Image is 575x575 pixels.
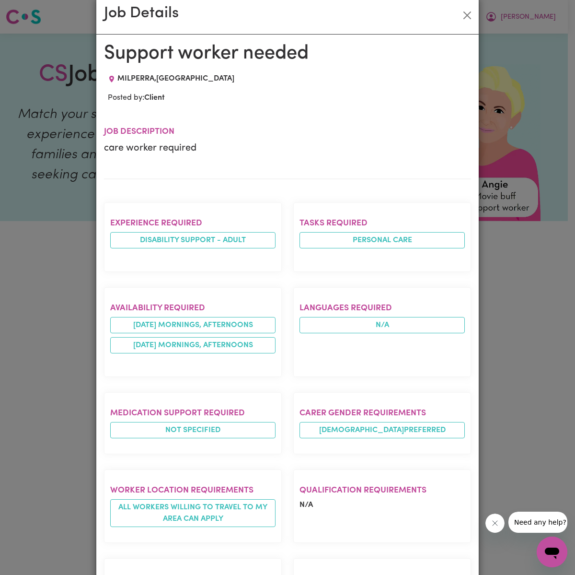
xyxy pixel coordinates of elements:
[299,408,465,418] h2: Carer gender requirements
[508,512,567,533] iframe: Message from company
[299,232,465,248] li: Personal care
[104,73,238,84] div: Job location: MILPERRA, New South Wales
[485,514,505,533] iframe: Close message
[299,485,465,495] h2: Qualification requirements
[110,499,276,527] span: All workers willing to travel to my area can apply
[299,317,465,333] span: N/A
[537,537,567,567] iframe: Button to launch messaging window
[108,94,165,102] span: Posted by:
[299,303,465,313] h2: Languages required
[110,337,276,353] li: [DATE] mornings, afternoons
[117,75,234,82] span: MILPERRA , [GEOGRAPHIC_DATA]
[104,42,471,65] h1: Support worker needed
[110,317,276,333] li: [DATE] mornings, afternoons
[104,141,471,155] p: care worker required
[110,408,276,418] h2: Medication Support Required
[299,218,465,228] h2: Tasks required
[144,94,165,102] b: Client
[299,501,313,509] span: N/A
[110,232,276,248] li: Disability support - Adult
[299,422,465,438] span: [DEMOGRAPHIC_DATA] preferred
[460,8,475,23] button: Close
[110,218,276,228] h2: Experience required
[110,422,276,438] span: Not specified
[104,4,179,23] h2: Job Details
[110,485,276,495] h2: Worker location requirements
[104,127,471,137] h2: Job description
[110,303,276,313] h2: Availability required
